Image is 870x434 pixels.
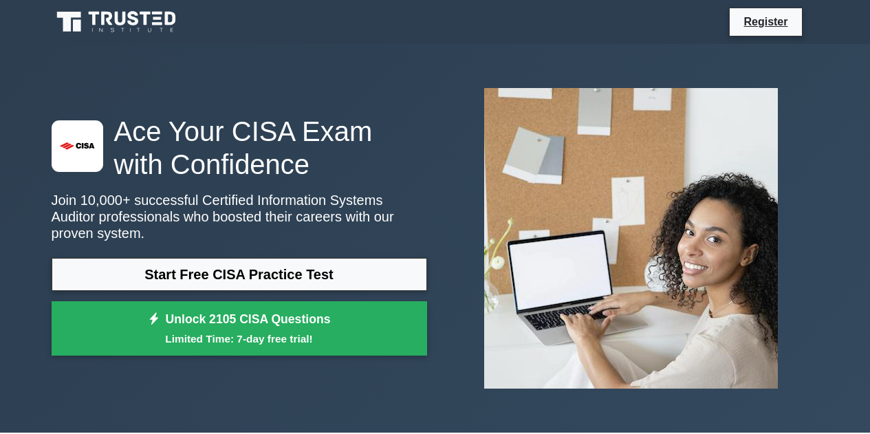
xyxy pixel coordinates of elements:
a: Unlock 2105 CISA QuestionsLimited Time: 7-day free trial! [52,301,427,356]
p: Join 10,000+ successful Certified Information Systems Auditor professionals who boosted their car... [52,192,427,241]
a: Register [735,13,796,30]
h1: Ace Your CISA Exam with Confidence [52,115,427,181]
a: Start Free CISA Practice Test [52,258,427,291]
small: Limited Time: 7-day free trial! [69,331,410,347]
